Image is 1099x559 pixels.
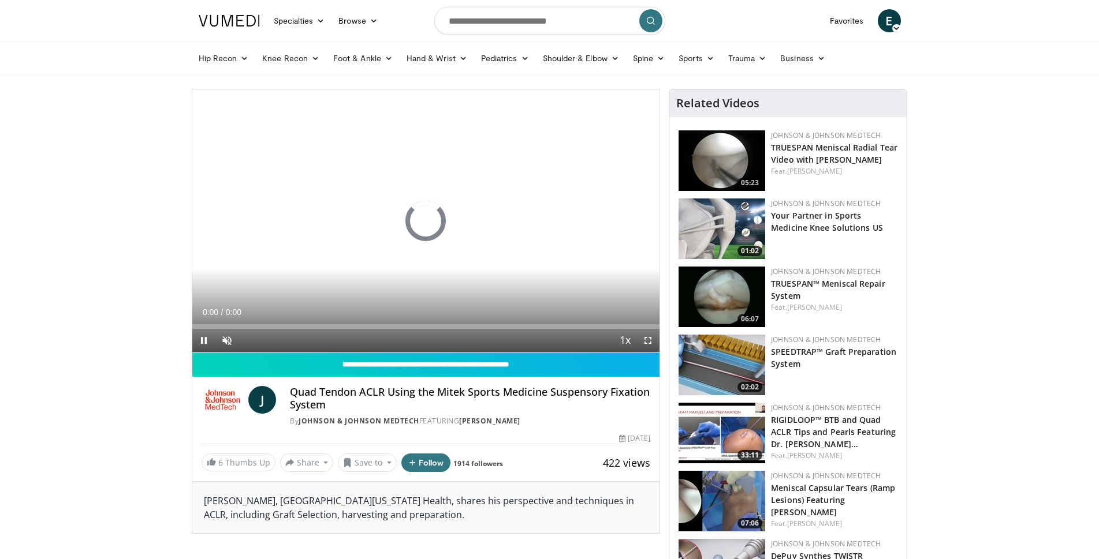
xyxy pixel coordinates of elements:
a: [PERSON_NAME] [787,451,842,460]
a: [PERSON_NAME] [787,166,842,176]
div: [DATE] [619,433,650,444]
a: TRUESPAN™ Meniscal Repair System [771,278,885,301]
a: Johnson & Johnson MedTech [771,471,881,481]
span: 01:02 [737,246,762,256]
a: Knee Recon [255,47,326,70]
a: Hip Recon [192,47,256,70]
a: E [878,9,901,32]
a: [PERSON_NAME] [459,416,520,426]
a: RIGIDLOOP™ BTB and Quad ACLR Tips and Pearls Featuring Dr. [PERSON_NAME]… [771,414,896,449]
a: 02:02 [679,335,765,395]
a: 07:06 [679,471,765,531]
span: / [221,307,223,317]
a: 33:11 [679,403,765,463]
div: By FEATURING [290,416,650,426]
a: Johnson & Johnson MedTech [299,416,419,426]
a: Johnson & Johnson MedTech [771,335,881,344]
span: 422 views [603,456,650,470]
h4: Quad Tendon ACLR Using the Mitek Sports Medicine Suspensory Fixation System [290,386,650,411]
div: [PERSON_NAME], [GEOGRAPHIC_DATA][US_STATE] Health, shares his perspective and techniques in ACLR,... [192,482,660,533]
video-js: Video Player [192,89,660,352]
img: Johnson & Johnson MedTech [202,386,244,414]
a: Meniscal Capsular Tears (Ramp Lesions) Featuring [PERSON_NAME] [771,482,895,517]
div: Feat. [771,519,897,529]
button: Pause [192,329,215,352]
span: 07:06 [737,518,762,528]
a: Sports [672,47,721,70]
a: [PERSON_NAME] [787,519,842,528]
button: Follow [401,453,451,472]
span: 0:00 [203,307,218,317]
span: 05:23 [737,178,762,188]
a: 06:07 [679,267,765,327]
a: Hand & Wrist [400,47,474,70]
button: Unmute [215,329,239,352]
a: 6 Thumbs Up [202,453,275,471]
a: Business [773,47,832,70]
img: a46a2fe1-2704-4a9e-acc3-1c278068f6c4.150x105_q85_crop-smart_upscale.jpg [679,335,765,395]
button: Save to [338,453,397,472]
a: Foot & Ankle [326,47,400,70]
a: 05:23 [679,130,765,191]
a: Johnson & Johnson MedTech [771,130,881,140]
span: 02:02 [737,382,762,392]
a: J [248,386,276,414]
a: 01:02 [679,198,765,259]
div: Progress Bar [192,324,660,329]
img: 4bc3a03c-f47c-4100-84fa-650097507746.150x105_q85_crop-smart_upscale.jpg [679,403,765,463]
span: 6 [218,457,223,468]
img: VuMedi Logo [199,15,260,27]
img: 0c02c3d5-dde0-442f-bbc0-cf861f5c30d7.150x105_q85_crop-smart_upscale.jpg [679,471,765,531]
a: 1914 followers [453,459,503,468]
a: TRUESPAN Meniscal Radial Tear Video with [PERSON_NAME] [771,142,897,165]
span: 06:07 [737,314,762,324]
a: Johnson & Johnson MedTech [771,403,881,412]
img: e42d750b-549a-4175-9691-fdba1d7a6a0f.150x105_q85_crop-smart_upscale.jpg [679,267,765,327]
img: a9cbc79c-1ae4-425c-82e8-d1f73baa128b.150x105_q85_crop-smart_upscale.jpg [679,130,765,191]
input: Search topics, interventions [434,7,665,35]
a: [PERSON_NAME] [787,302,842,312]
a: Trauma [721,47,774,70]
a: Johnson & Johnson MedTech [771,267,881,276]
div: Feat. [771,166,897,177]
div: Feat. [771,302,897,313]
a: Shoulder & Elbow [536,47,626,70]
a: Favorites [823,9,871,32]
a: Pediatrics [474,47,536,70]
a: Browse [331,9,385,32]
span: 0:00 [226,307,241,317]
a: Johnson & Johnson MedTech [771,198,881,208]
a: Johnson & Johnson MedTech [771,539,881,549]
div: Feat. [771,451,897,461]
a: Your Partner in Sports Medicine Knee Solutions US [771,210,883,233]
span: 33:11 [737,450,762,460]
a: Spine [626,47,672,70]
button: Share [280,453,334,472]
h4: Related Videos [676,96,759,110]
button: Playback Rate [613,329,636,352]
a: SPEEDTRAP™ Graft Preparation System [771,346,896,369]
img: 0543fda4-7acd-4b5c-b055-3730b7e439d4.150x105_q85_crop-smart_upscale.jpg [679,198,765,259]
button: Fullscreen [636,329,660,352]
a: Specialties [267,9,332,32]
